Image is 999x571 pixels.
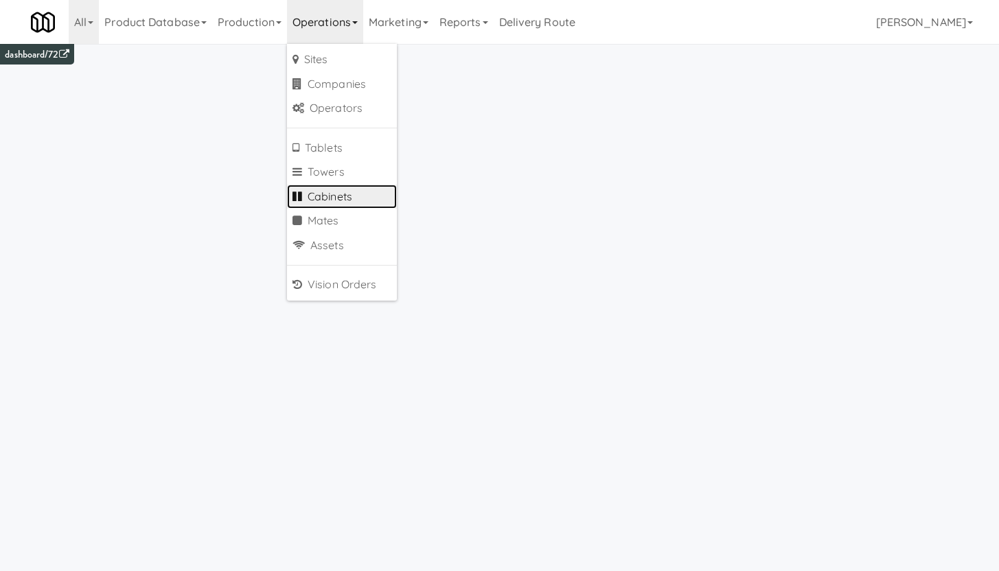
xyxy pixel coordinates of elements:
[287,96,397,121] a: Operators
[31,10,55,34] img: Micromart
[287,233,397,258] a: Assets
[287,136,397,161] a: Tablets
[287,160,397,185] a: Towers
[5,47,69,62] a: dashboard/72
[287,209,397,233] a: Mates
[287,272,397,297] a: Vision Orders
[287,185,397,209] a: Cabinets
[287,47,397,72] a: Sites
[287,72,397,97] a: Companies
